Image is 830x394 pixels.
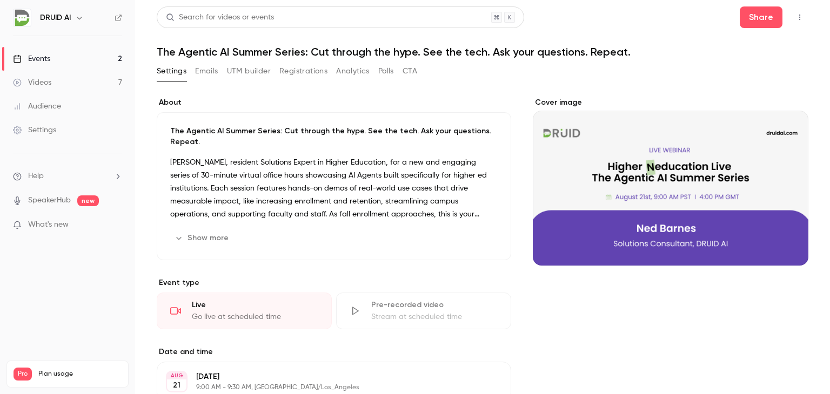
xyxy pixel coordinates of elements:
[14,368,32,381] span: Pro
[166,12,274,23] div: Search for videos or events
[371,300,498,310] div: Pre-recorded video
[192,300,318,310] div: Live
[28,219,69,230] span: What's new
[227,63,271,80] button: UTM builder
[109,220,122,230] iframe: Noticeable Trigger
[157,277,511,288] p: Event type
[336,63,370,80] button: Analytics
[157,293,332,329] div: LiveGo live at scheduled time
[192,311,318,322] div: Go live at scheduled time
[533,97,808,266] section: Cover image
[195,63,218,80] button: Emails
[13,101,61,112] div: Audience
[173,380,180,391] p: 21
[38,370,122,378] span: Plan usage
[28,171,44,182] span: Help
[279,63,327,80] button: Registrations
[170,126,498,147] p: The Agentic AI Summer Series: Cut through the hype. See the tech. Ask your questions. Repeat.
[336,293,511,329] div: Pre-recorded videoStream at scheduled time
[157,97,511,108] label: About
[167,372,186,379] div: AUG
[196,383,454,392] p: 9:00 AM - 9:30 AM, [GEOGRAPHIC_DATA]/Los_Angeles
[533,97,808,108] label: Cover image
[157,347,511,357] label: Date and time
[13,171,122,182] li: help-dropdown-opener
[40,12,71,23] h6: DRUID AI
[28,195,71,206] a: SpeakerHub
[170,229,235,247] button: Show more
[157,45,808,58] h1: The Agentic AI Summer Series: Cut through the hype. See the tech. Ask your questions. Repeat.
[371,311,498,322] div: Stream at scheduled time
[14,9,31,26] img: DRUID AI
[77,195,99,206] span: new
[13,53,50,64] div: Events
[740,6,782,28] button: Share
[170,156,498,221] p: [PERSON_NAME], resident Solutions Expert in Higher Education, for a new and engaging series of 30...
[13,77,51,88] div: Videos
[196,371,454,382] p: [DATE]
[157,63,186,80] button: Settings
[403,63,417,80] button: CTA
[13,125,56,135] div: Settings
[378,63,394,80] button: Polls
